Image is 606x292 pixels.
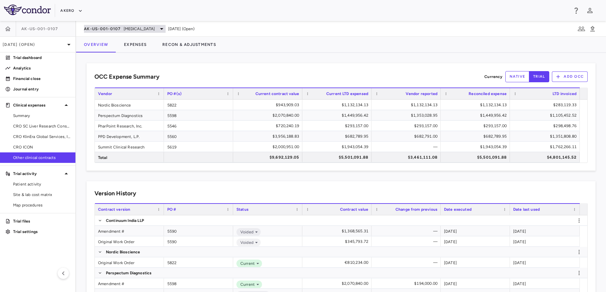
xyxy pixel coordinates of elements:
p: Currency [484,74,502,80]
span: CRO ICON [13,144,70,150]
span: Voided [238,240,253,245]
p: Journal entry [13,86,70,92]
span: PO # [167,207,176,212]
div: $293,157.00 [447,121,507,131]
div: — [377,257,437,268]
span: Reconciled expense [469,91,507,96]
span: Contract value [340,207,368,212]
span: PO #(s) [167,91,182,96]
div: [DATE] [441,236,510,246]
p: [DATE] (Open) [3,42,65,48]
div: [DATE] [441,278,510,288]
span: Change from previous [395,207,437,212]
span: AK-US-001-0107 [84,26,121,31]
span: Other clinical contracts [13,155,70,161]
div: Summit Clinical Research [95,142,164,152]
p: Trial activity [13,171,62,177]
div: $1,368,565.31 [308,226,368,236]
div: PPD Development, L.P. [95,131,164,141]
div: $3,461,111.08 [377,152,437,163]
div: $682,789.95 [447,131,507,142]
div: — [377,142,437,152]
div: Total [95,152,164,162]
div: $2,070,840.00 [308,278,368,289]
div: Perspectum Diagnostics [95,110,164,120]
div: — [377,226,437,236]
span: AK-US-001-0107 [21,26,58,31]
h6: OCC Expense Summary [94,72,159,81]
span: Current [238,261,255,266]
span: [MEDICAL_DATA] [124,26,155,32]
p: Clinical expenses [13,102,62,108]
p: Financial close [13,76,70,82]
div: $1,353,028.95 [377,110,437,121]
div: 5560 [164,131,233,141]
div: $298,498.76 [516,121,576,131]
div: $1,105,452.52 [516,110,576,121]
div: [DATE] [510,257,580,267]
span: Voided [238,229,253,235]
h6: Version History [94,189,136,198]
div: $1,943,054.39 [308,142,368,152]
div: [DATE] [510,236,580,246]
div: — [377,236,437,247]
button: Recon & Adjustments [154,37,224,52]
div: $1,132,134.13 [377,100,437,110]
div: $1,132,134.13 [308,100,368,110]
span: CRO KlinEra Global Services, Inc. [13,134,70,140]
div: Original Work Order [95,257,164,267]
div: $3,956,188.83 [239,131,299,142]
span: Map procedures [13,202,70,208]
div: Amendment # [95,278,164,288]
button: Overview [76,37,116,52]
div: $1,132,134.13 [447,100,507,110]
span: Vendor [98,91,112,96]
p: Analytics [13,65,70,71]
div: $283,119.33 [516,100,576,110]
p: Trial dashboard [13,55,70,61]
div: $194,000.00 [377,278,437,289]
button: Akero [60,6,82,16]
div: 5598 [164,278,233,288]
span: Current contract value [255,91,299,96]
div: $1,762,266.11 [516,142,576,152]
div: $9,692,129.05 [239,152,299,163]
div: [DATE] [441,257,510,267]
div: $1,351,808.80 [516,131,576,142]
div: $720,240.19 [239,121,299,131]
span: Summary [13,113,70,119]
span: Current LTD expensed [326,91,368,96]
p: Nordic Bioscience [106,249,140,255]
div: $5,501,091.88 [447,152,507,163]
span: Site & lab cost matrix [13,192,70,198]
p: Trial files [13,218,70,224]
p: Trial settings [13,229,70,235]
div: 5590 [164,236,233,246]
span: Vendor reported [406,91,437,96]
div: $2,070,840.00 [239,110,299,121]
button: Expenses [116,37,154,52]
span: [DATE] (Open) [168,26,195,32]
div: €810,234.00 [308,257,368,268]
div: $293,157.00 [308,121,368,131]
span: Date executed [444,207,472,212]
div: $4,801,145.52 [516,152,576,163]
button: native [505,71,530,82]
div: $293,157.00 [377,121,437,131]
p: Continuum India LLP [106,218,144,224]
div: $1,449,956.42 [447,110,507,121]
div: Nordic Bioscience [95,100,164,110]
div: 5590 [164,226,233,236]
span: Date last used [513,207,540,212]
span: Status [236,207,249,212]
div: Original Work Order [95,236,164,246]
div: $1,943,054.39 [447,142,507,152]
div: [DATE] [441,226,510,236]
div: 5619 [164,142,233,152]
div: [DATE] [510,226,580,236]
span: LTD invoiced [553,91,576,96]
div: $682,791.00 [377,131,437,142]
span: Patient activity [13,181,70,187]
button: Add OCC [552,71,588,82]
p: Perspectum Diagnostics [106,270,151,276]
